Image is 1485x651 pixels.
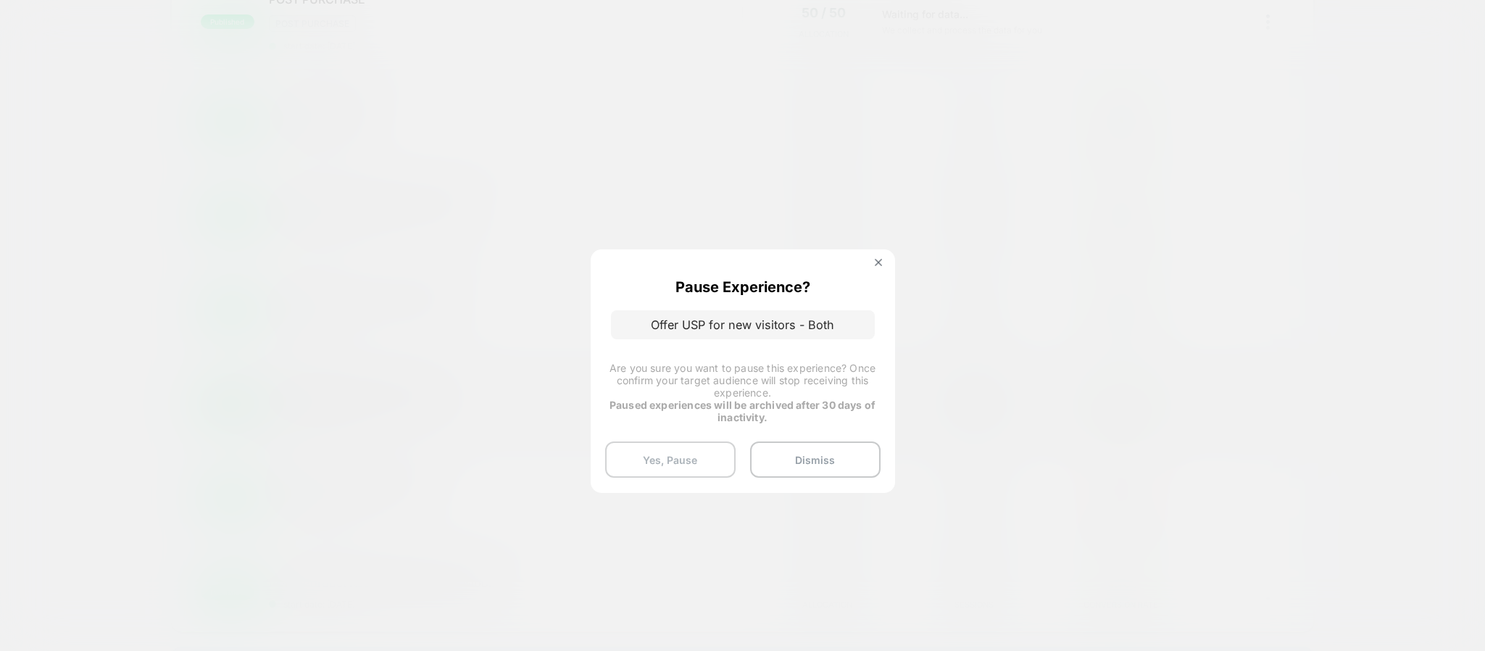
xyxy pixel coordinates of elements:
[610,362,875,399] span: Are you sure you want to pause this experience? Once confirm your target audience will stop recei...
[605,441,736,478] button: Yes, Pause
[875,259,882,266] img: close
[750,441,881,478] button: Dismiss
[675,278,810,296] p: Pause Experience?
[611,310,875,339] p: Offer USP for new visitors - Both
[610,399,875,423] strong: Paused experiences will be archived after 30 days of inactivity.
